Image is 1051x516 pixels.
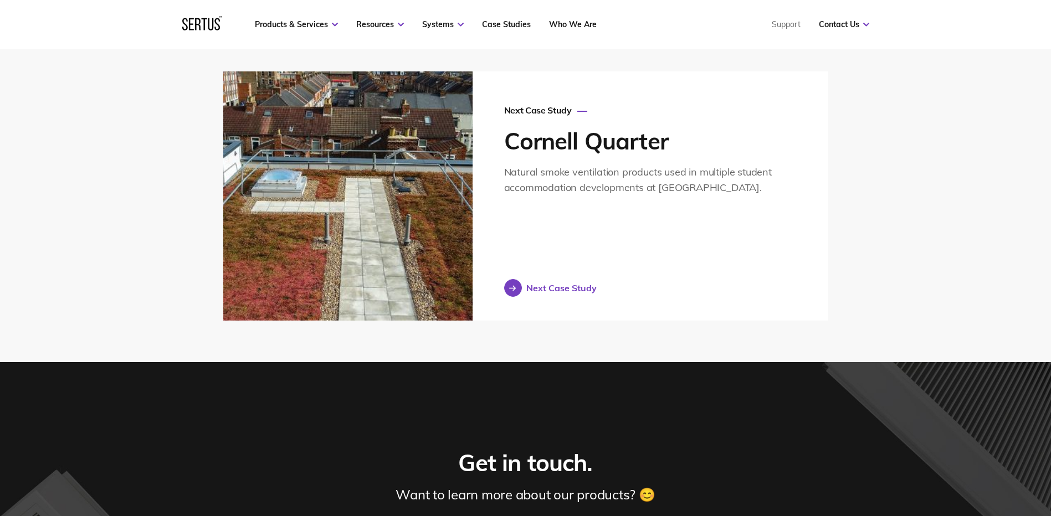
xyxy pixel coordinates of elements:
a: Resources [356,19,404,29]
a: Who We Are [549,19,597,29]
a: Next Case Study [504,279,597,297]
a: Support [772,19,801,29]
div: Next Case Study [526,282,597,293]
a: Systems [422,19,464,29]
h3: Cornell Quarter [504,127,797,156]
div: Get in touch. [458,448,592,478]
a: Case Studies [482,19,531,29]
a: Products & Services [255,19,338,29]
a: Contact Us [819,19,869,29]
iframe: Chat Widget [852,388,1051,516]
div: Want to learn more about our products? 😊 [396,486,655,503]
div: Natural smoke ventilation products used in multiple student accommodation developments at [GEOGRA... [504,164,797,197]
div: Next Case Study [504,105,797,116]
